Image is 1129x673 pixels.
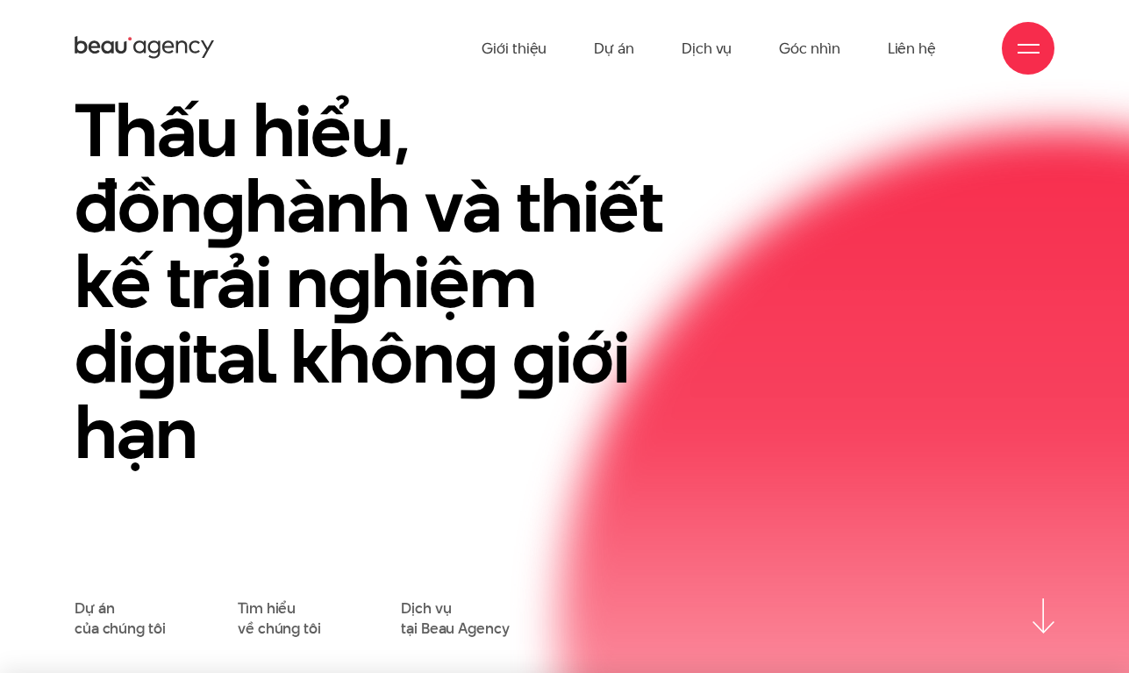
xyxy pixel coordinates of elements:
en: g [202,154,245,257]
a: Tìm hiểuvề chúng tôi [238,598,321,638]
h1: Thấu hiểu, đồn hành và thiết kế trải n hiệm di ital khôn iới hạn [75,93,719,469]
en: g [133,305,176,408]
en: g [328,230,371,333]
en: g [454,305,497,408]
a: Dự áncủa chúng tôi [75,598,165,638]
en: g [512,305,555,408]
a: Dịch vụtại Beau Agency [401,598,509,638]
